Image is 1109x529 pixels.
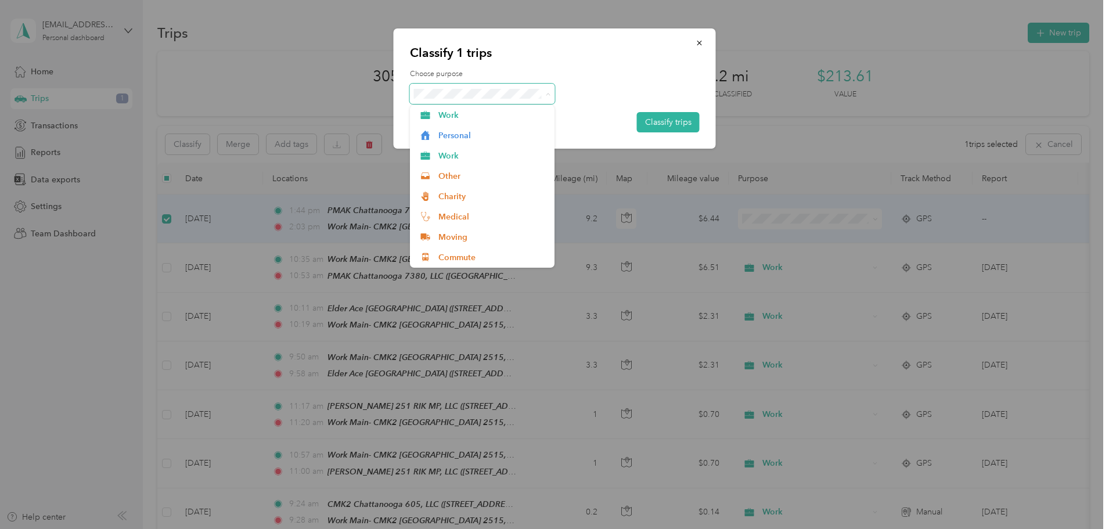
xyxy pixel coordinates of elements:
[438,170,546,182] span: Other
[438,211,546,223] span: Medical
[438,251,546,264] span: Commute
[410,45,700,61] p: Classify 1 trips
[438,150,546,162] span: Work
[438,109,546,121] span: Work
[438,231,546,243] span: Moving
[1044,464,1109,529] iframe: Everlance-gr Chat Button Frame
[410,69,700,80] label: Choose purpose
[438,129,546,142] span: Personal
[438,190,546,203] span: Charity
[637,112,700,132] button: Classify trips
